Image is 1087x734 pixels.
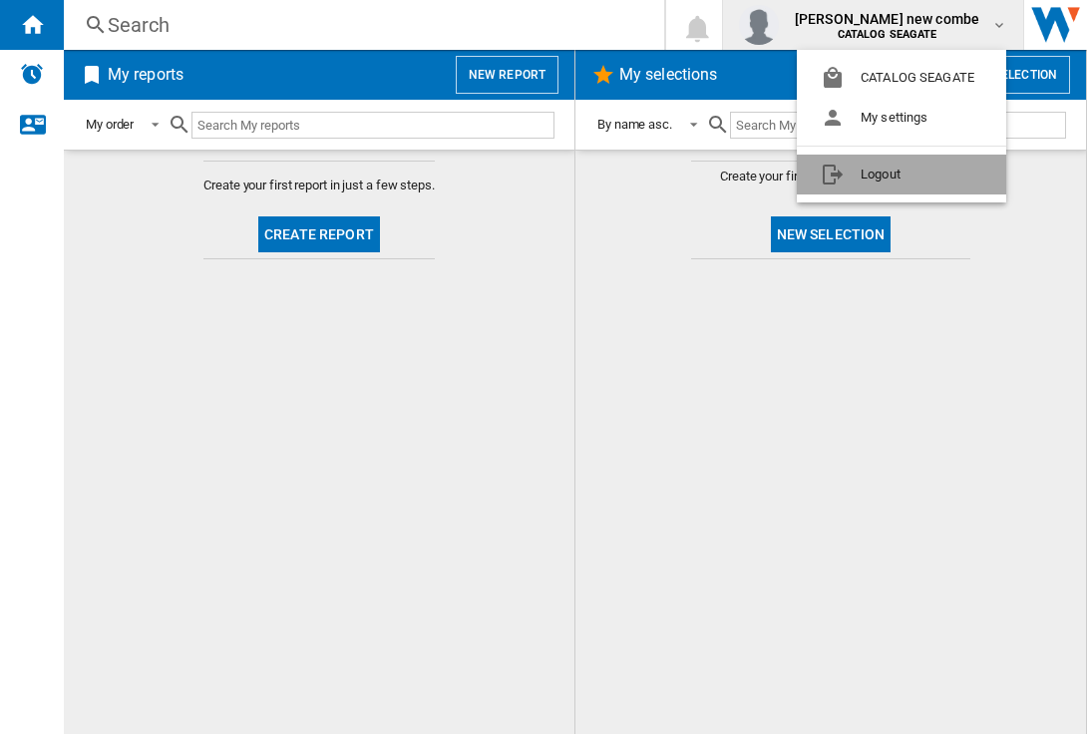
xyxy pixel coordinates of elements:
button: Logout [797,155,1006,194]
button: My settings [797,98,1006,138]
button: CATALOG SEAGATE [797,58,1006,98]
